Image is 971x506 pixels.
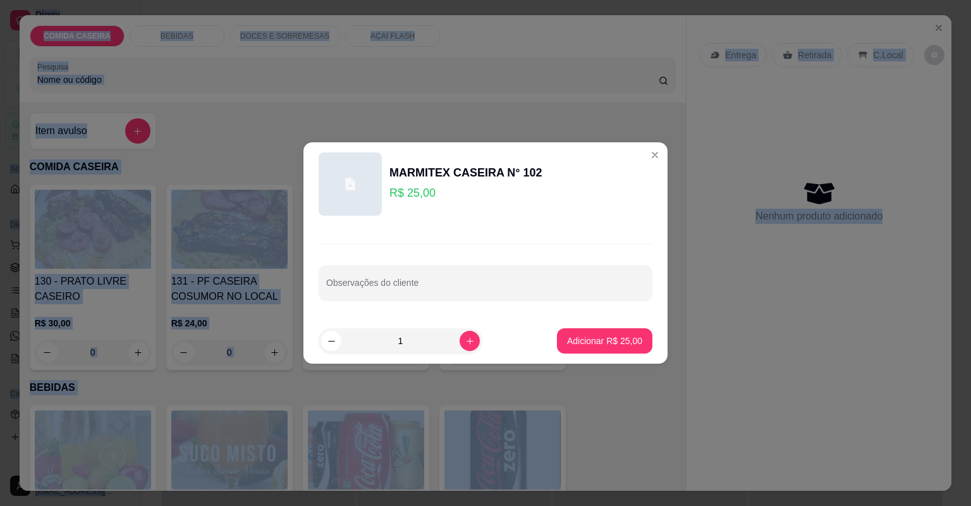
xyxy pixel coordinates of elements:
[567,335,642,347] p: Adicionar R$ 25,00
[645,145,665,165] button: Close
[326,281,645,294] input: Observações do cliente
[557,328,652,354] button: Adicionar R$ 25,00
[389,184,542,202] p: R$ 25,00
[460,331,480,351] button: increase-product-quantity
[321,331,341,351] button: decrease-product-quantity
[389,164,542,182] div: MARMITEX CASEIRA N° 102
